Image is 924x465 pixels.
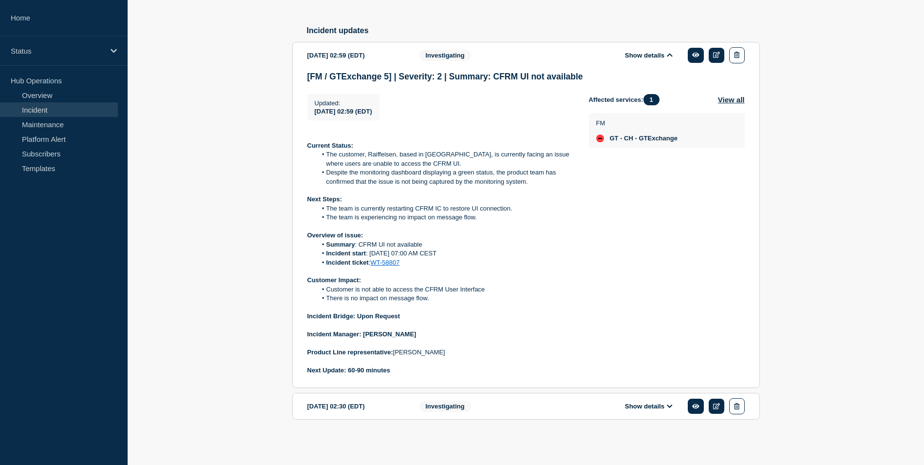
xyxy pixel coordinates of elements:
[371,259,400,266] a: WT-58807
[622,51,676,59] button: Show details
[326,241,355,248] strong: Summary
[307,349,393,356] strong: Product Line representative:
[317,168,573,186] li: Despite the monitoring dashboard displaying a green status, the product team has confirmed that t...
[589,94,664,105] span: Affected services:
[307,398,405,414] div: [DATE] 02:30 (EDT)
[610,135,678,142] span: GT - CH - GTExchange
[307,276,361,284] strong: Customer Impact:
[718,94,745,105] button: View all
[317,213,573,222] li: The team is experiencing no impact on message flow.
[317,150,573,168] li: The customer, Raiffeisen, based in [GEOGRAPHIC_DATA], is currently facing an issue where users ar...
[326,250,366,257] strong: Incident start
[622,402,676,410] button: Show details
[307,367,391,374] strong: Next Update: 60-90 minutes
[307,348,573,357] p: [PERSON_NAME]
[317,249,573,258] li: : [DATE] 07:00 AM CEST
[419,401,471,412] span: Investigating
[315,108,372,115] span: [DATE] 02:59 (EDT)
[596,119,678,127] p: FM
[317,285,573,294] li: Customer is not able to access the CFRM User Interface
[307,26,760,35] h2: Incident updates
[307,195,342,203] strong: Next Steps:
[307,232,363,239] strong: Overview of issue:
[419,50,471,61] span: Investigating
[307,47,405,63] div: [DATE] 02:59 (EDT)
[315,99,372,107] p: Updated :
[317,294,573,303] li: There is no impact on message flow.
[317,204,573,213] li: The team is currently restarting CFRM IC to restore UI connection.
[643,94,660,105] span: 1
[307,312,400,320] strong: Incident Bridge: Upon Request
[307,72,745,82] h3: [FM / GTExchange 5] | Severity: 2 | Summary: CFRM UI not available
[307,142,354,149] strong: Current Status:
[326,259,369,266] strong: Incident ticket
[307,330,416,338] strong: Incident Manager: [PERSON_NAME]
[317,258,573,267] li: :
[596,135,604,142] div: down
[317,240,573,249] li: : CFRM UI not available
[11,47,104,55] p: Status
